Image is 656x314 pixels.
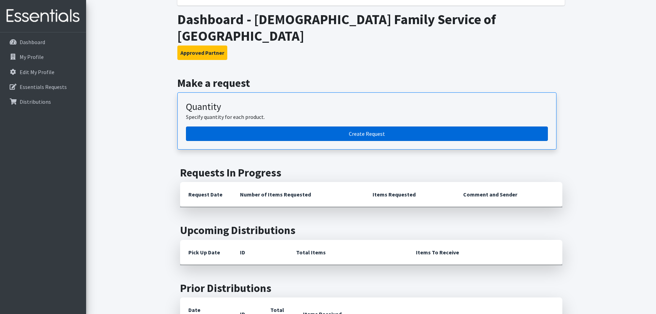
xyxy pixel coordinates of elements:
a: Edit My Profile [3,65,83,79]
p: My Profile [20,53,44,60]
h2: Prior Distributions [180,282,562,295]
th: Request Date [180,182,232,207]
th: Pick Up Date [180,240,232,265]
h2: Make a request [177,77,565,90]
th: Total Items [288,240,408,265]
h3: Quantity [186,101,548,113]
p: Edit My Profile [20,69,54,75]
h2: Requests In Progress [180,166,562,179]
a: Dashboard [3,35,83,49]
th: Comment and Sender [455,182,562,207]
a: Distributions [3,95,83,109]
th: Items To Receive [408,240,562,265]
p: Specify quantity for each product. [186,113,548,121]
p: Dashboard [20,39,45,45]
a: Essentials Requests [3,80,83,94]
a: Create a request by quantity [186,126,548,141]
h2: Upcoming Distributions [180,224,562,237]
h1: Dashboard - [DEMOGRAPHIC_DATA] Family Service of [GEOGRAPHIC_DATA] [177,11,565,44]
button: Approved Partner [177,45,227,60]
th: Number of Items Requested [232,182,365,207]
p: Distributions [20,98,51,105]
th: Items Requested [364,182,455,207]
p: Essentials Requests [20,83,67,90]
img: HumanEssentials [3,4,83,28]
th: ID [232,240,288,265]
a: My Profile [3,50,83,64]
